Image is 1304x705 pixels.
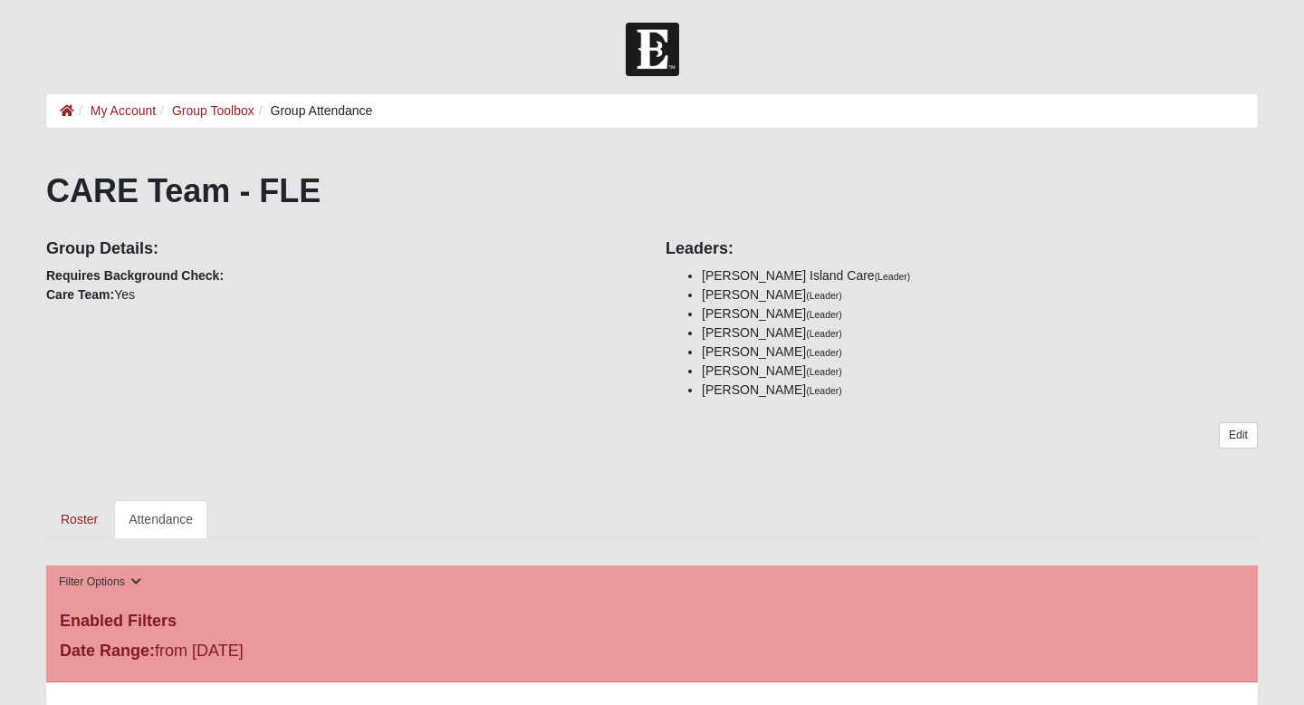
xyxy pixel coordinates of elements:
[702,362,1258,381] li: [PERSON_NAME]
[46,287,114,302] strong: Care Team:
[46,171,1258,210] h1: CARE Team - FLE
[46,268,224,283] strong: Requires Background Check:
[806,366,842,377] small: (Leader)
[46,239,638,259] h4: Group Details:
[702,381,1258,400] li: [PERSON_NAME]
[53,573,147,592] button: Filter Options
[806,347,842,358] small: (Leader)
[806,385,842,396] small: (Leader)
[626,23,679,76] img: Church of Eleven22 Logo
[254,101,373,121] li: Group Attendance
[702,343,1258,362] li: [PERSON_NAME]
[1219,422,1258,449] a: Edit
[60,639,155,663] label: Date Range:
[46,500,112,538] a: Roster
[46,639,450,668] div: from [DATE]
[33,227,652,304] div: Yes
[875,271,911,282] small: (Leader)
[702,324,1258,343] li: [PERSON_NAME]
[702,266,1258,285] li: [PERSON_NAME] Island Care
[60,612,1244,632] h4: Enabled Filters
[172,103,254,118] a: Group Toolbox
[114,500,207,538] a: Attendance
[666,239,1258,259] h4: Leaders:
[702,304,1258,324] li: [PERSON_NAME]
[806,290,842,301] small: (Leader)
[702,285,1258,304] li: [PERSON_NAME]
[91,103,156,118] a: My Account
[806,328,842,339] small: (Leader)
[806,309,842,320] small: (Leader)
